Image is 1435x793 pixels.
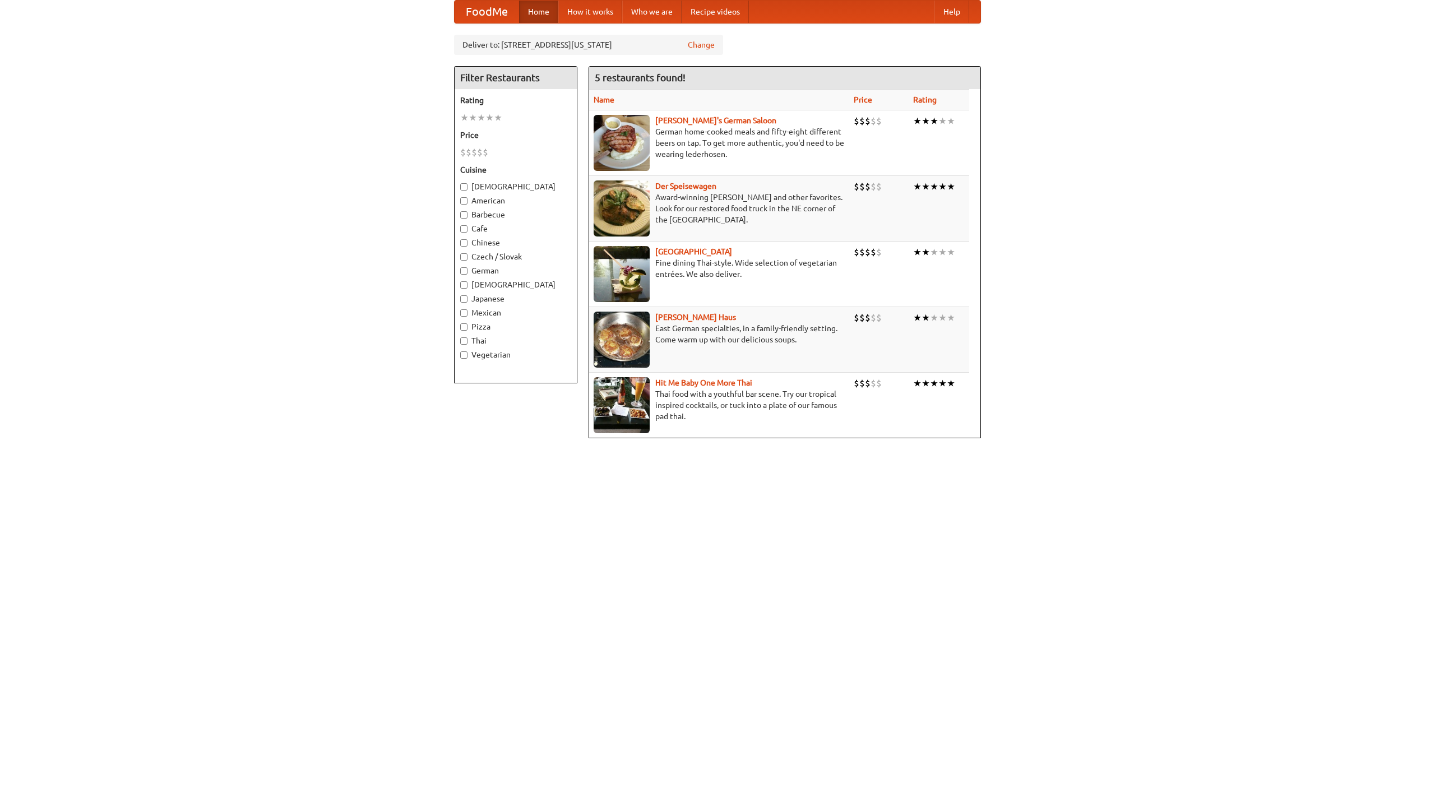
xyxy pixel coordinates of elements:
a: Change [688,39,715,50]
label: Japanese [460,293,571,304]
li: ★ [922,246,930,258]
a: Home [519,1,558,23]
h5: Rating [460,95,571,106]
li: $ [854,180,859,193]
input: [DEMOGRAPHIC_DATA] [460,183,467,191]
label: Czech / Slovak [460,251,571,262]
input: Pizza [460,323,467,331]
input: Thai [460,337,467,345]
li: $ [871,115,876,127]
li: ★ [930,377,938,389]
ng-pluralize: 5 restaurants found! [595,72,686,83]
li: $ [859,312,865,324]
li: ★ [938,180,947,193]
label: Vegetarian [460,349,571,360]
img: kohlhaus.jpg [594,312,650,368]
a: Who we are [622,1,682,23]
li: $ [865,312,871,324]
input: Vegetarian [460,351,467,359]
li: $ [865,377,871,389]
label: Chinese [460,237,571,248]
li: ★ [930,180,938,193]
li: ★ [913,246,922,258]
li: $ [876,115,882,127]
p: German home-cooked meals and fifty-eight different beers on tap. To get more authentic, you'd nee... [594,126,845,160]
a: How it works [558,1,622,23]
li: ★ [930,115,938,127]
label: Barbecue [460,209,571,220]
li: ★ [913,115,922,127]
li: ★ [922,312,930,324]
li: ★ [494,112,502,124]
li: $ [859,246,865,258]
li: $ [471,146,477,159]
li: ★ [947,246,955,258]
li: $ [854,312,859,324]
li: $ [876,312,882,324]
label: German [460,265,571,276]
img: speisewagen.jpg [594,180,650,236]
li: $ [854,115,859,127]
a: FoodMe [455,1,519,23]
a: [GEOGRAPHIC_DATA] [655,247,732,256]
li: $ [876,246,882,258]
input: German [460,267,467,275]
li: ★ [922,377,930,389]
label: American [460,195,571,206]
a: Der Speisewagen [655,182,716,191]
input: Chinese [460,239,467,247]
li: ★ [938,377,947,389]
li: $ [865,246,871,258]
a: [PERSON_NAME]'s German Saloon [655,116,776,125]
label: Cafe [460,223,571,234]
li: ★ [947,180,955,193]
li: ★ [938,246,947,258]
a: Help [934,1,969,23]
li: $ [859,180,865,193]
li: ★ [947,312,955,324]
label: Pizza [460,321,571,332]
li: ★ [938,312,947,324]
li: $ [876,377,882,389]
li: ★ [922,115,930,127]
li: ★ [930,312,938,324]
li: $ [460,146,466,159]
li: $ [859,377,865,389]
h4: Filter Restaurants [455,67,577,89]
a: Hit Me Baby One More Thai [655,378,752,387]
p: East German specialties, in a family-friendly setting. Come warm up with our delicious soups. [594,323,845,345]
li: $ [859,115,865,127]
li: ★ [947,115,955,127]
input: Cafe [460,225,467,233]
li: $ [865,115,871,127]
label: [DEMOGRAPHIC_DATA] [460,279,571,290]
label: [DEMOGRAPHIC_DATA] [460,181,571,192]
li: ★ [460,112,469,124]
li: $ [477,146,483,159]
img: satay.jpg [594,246,650,302]
a: Rating [913,95,937,104]
a: [PERSON_NAME] Haus [655,313,736,322]
li: $ [871,180,876,193]
label: Mexican [460,307,571,318]
a: Name [594,95,614,104]
input: Barbecue [460,211,467,219]
li: ★ [930,246,938,258]
input: Czech / Slovak [460,253,467,261]
li: $ [865,180,871,193]
li: ★ [485,112,494,124]
h5: Cuisine [460,164,571,175]
li: ★ [477,112,485,124]
li: $ [466,146,471,159]
a: Recipe videos [682,1,749,23]
li: ★ [938,115,947,127]
li: ★ [913,312,922,324]
div: Deliver to: [STREET_ADDRESS][US_STATE] [454,35,723,55]
li: ★ [947,377,955,389]
li: $ [871,312,876,324]
a: Price [854,95,872,104]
